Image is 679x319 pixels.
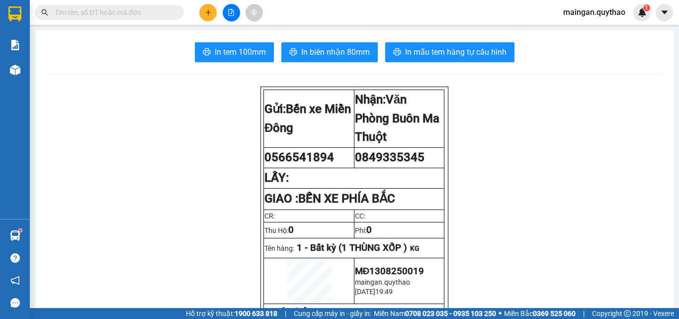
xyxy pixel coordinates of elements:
span: caret-down [660,8,669,17]
span: printer [393,48,401,57]
button: printerIn tem 100mm [195,42,274,62]
span: Bến xe Miền Đông [264,102,351,135]
img: warehouse-icon [10,65,20,75]
span: 1 - Bất kỳ (1 THÙNG XỐP ) [297,242,407,253]
td: CC: [354,210,444,222]
span: notification [10,276,20,285]
strong: 1900 633 818 [235,310,277,318]
span: ⚪️ [499,312,502,316]
sup: 1 [643,4,650,11]
span: file-add [228,9,235,16]
span: 0849335345 [355,150,424,164]
span: | [285,308,286,319]
img: logo-vxr [8,6,21,21]
p: Tên hàng: [264,242,443,253]
td: Phí: [354,222,444,238]
span: [DATE] [355,288,375,296]
span: maingan.quythao [555,6,633,18]
button: file-add [223,4,240,21]
span: Văn Phòng Buôn Ma Thuột [355,93,439,144]
img: solution-icon [10,40,20,50]
strong: 0369 525 060 [533,310,576,318]
span: 19:49 [375,288,393,296]
span: 0566541894 [264,150,334,164]
button: plus [199,4,217,21]
span: Miền Bắc [504,308,576,319]
button: printerIn biên nhận 80mm [281,42,378,62]
span: Cung cấp máy in - giấy in: [294,308,371,319]
span: aim [251,9,257,16]
button: aim [246,4,263,21]
span: question-circle [10,253,20,263]
span: maingan.quythao [355,278,410,286]
span: In tem 100mm [215,46,266,58]
span: MĐ1308250019 [355,266,424,277]
span: search [41,9,48,16]
span: plus [205,9,212,16]
input: Tìm tên, số ĐT hoặc mã đơn [55,7,172,18]
span: 0 [288,224,294,235]
button: printerIn mẫu tem hàng tự cấu hình [385,42,514,62]
strong: LẤY: [264,171,289,185]
strong: Gửi: [264,102,351,135]
span: copyright [624,310,631,317]
img: warehouse-icon [10,230,20,241]
strong: Nhận: [355,93,439,144]
button: caret-down [656,4,673,21]
span: printer [289,48,297,57]
span: 1 [645,4,648,11]
span: message [10,298,20,308]
strong: 0708 023 035 - 0935 103 250 [405,310,496,318]
span: In mẫu tem hàng tự cấu hình [405,46,507,58]
strong: GIAO : [264,192,395,206]
span: printer [203,48,211,57]
td: CR: [264,210,354,222]
span: KG [410,244,420,252]
span: 0 [366,224,372,235]
span: BẾN XE PHÍA BẮC [298,192,395,206]
span: | [583,308,585,319]
td: Thu Hộ: [264,222,354,238]
span: In biên nhận 80mm [301,46,370,58]
span: Miền Nam [374,308,496,319]
img: icon-new-feature [638,8,647,17]
sup: 1 [19,229,22,232]
span: Hỗ trợ kỹ thuật: [186,308,277,319]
